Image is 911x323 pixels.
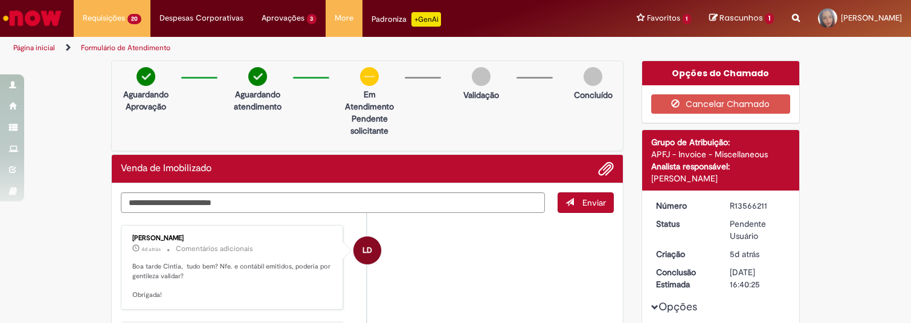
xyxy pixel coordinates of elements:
p: Em Atendimento [340,88,399,113]
span: More [335,12,353,24]
a: Formulário de Atendimento [81,43,170,53]
div: Opções do Chamado [642,61,800,85]
time: 25/09/2025 11:40:22 [730,249,759,259]
div: Padroniza [372,12,441,27]
div: Grupo de Atribuição: [651,136,791,148]
div: APFJ - Invoice - Miscellaneous [651,148,791,160]
p: Concluído [574,89,613,101]
span: Enviar [582,197,606,208]
time: 25/09/2025 17:21:19 [141,246,161,253]
div: R13566211 [730,200,786,212]
span: 4d atrás [141,246,161,253]
span: 5d atrás [730,249,759,259]
p: Validação [463,89,499,101]
button: Cancelar Chamado [651,94,791,114]
span: Favoritos [647,12,680,24]
ul: Trilhas de página [9,37,598,59]
span: 1 [765,13,774,24]
div: [DATE] 16:40:25 [730,266,786,290]
img: img-circle-grey.png [584,67,602,86]
span: Despesas Corporativas [159,12,243,24]
p: Aguardando atendimento [228,88,287,113]
dt: Conclusão Estimada [647,266,721,290]
p: Boa tarde Cintia, tudo bem? Nfe. e contábil emitidos, poderia por gentileza validar? Obrigada! [132,262,333,300]
div: Analista responsável: [651,160,791,172]
span: 20 [127,14,141,24]
p: Aguardando Aprovação [117,88,175,113]
img: ServiceNow [1,6,63,30]
span: [PERSON_NAME] [841,13,902,23]
dt: Criação [647,248,721,260]
span: Requisições [83,12,125,24]
img: img-circle-grey.png [472,67,491,86]
span: LD [362,236,372,265]
span: 3 [307,14,317,24]
a: Rascunhos [709,13,774,24]
div: [PERSON_NAME] [132,235,333,242]
span: 1 [683,14,692,24]
a: Página inicial [13,43,55,53]
div: Larissa Davide [353,237,381,264]
textarea: Digite sua mensagem aqui... [121,192,545,213]
img: check-circle-green.png [137,67,155,86]
span: Rascunhos [719,12,763,24]
p: Pendente solicitante [340,113,399,137]
div: 25/09/2025 11:40:22 [730,248,786,260]
button: Adicionar anexos [598,161,614,177]
img: circle-minus.png [360,67,379,86]
button: Enviar [558,192,614,213]
div: Pendente Usuário [730,218,786,242]
span: Aprovações [262,12,304,24]
div: [PERSON_NAME] [651,172,791,184]
dt: Número [647,200,721,212]
h2: Venda de Imobilizado Histórico de tíquete [121,163,211,174]
small: Comentários adicionais [176,244,253,254]
img: check-circle-green.png [248,67,267,86]
dt: Status [647,218,721,230]
p: +GenAi [411,12,441,27]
